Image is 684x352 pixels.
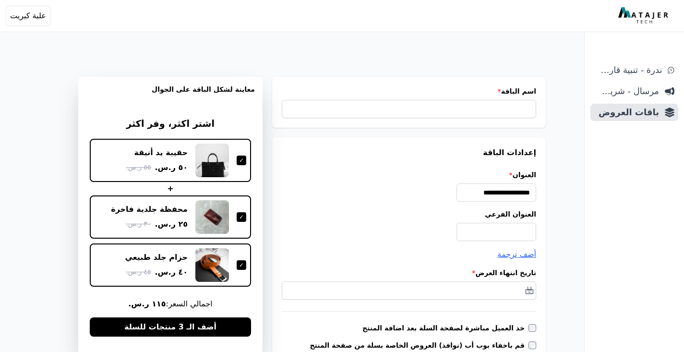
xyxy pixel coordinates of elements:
[90,117,251,131] h3: اشتر اكثر، وفر اكثر
[125,252,188,263] div: حزام جلد طبيعي
[90,298,251,310] span: اجمالي السعر:
[195,144,229,177] img: حقيبة يد أنيقة
[618,7,671,24] img: MatajerTech Logo
[310,340,528,350] label: قم باخفاء بوب أب (نوافذ) العروض الخاصة بسلة من صفحة المنتج
[155,267,188,278] span: ٤٠ ر.س.
[497,249,536,260] button: أضف ترجمة
[195,200,229,234] img: محفظة جلدية فاخرة
[128,299,166,308] b: ١١٥ ر.س.
[126,162,151,172] span: ٥٥ ر.س.
[282,147,536,158] h3: إعدادات الباقة
[624,292,684,338] iframe: chat widget
[195,248,229,282] img: حزام جلد طبيعي
[282,170,536,180] label: العنوان
[282,86,536,96] label: اسم الباقة
[362,323,528,333] label: خذ العميل مباشرة لصفحة السلة بعد اضافة المنتج
[594,106,659,119] span: باقات العروض
[594,85,659,98] span: مرسال - شريط دعاية
[155,162,188,173] span: ٥٠ ر.س.
[90,183,251,194] div: +
[134,147,188,158] div: حقيبة يد أنيقة
[282,268,536,278] label: تاريخ انتهاء العرض
[497,250,536,259] span: أضف ترجمة
[594,63,662,77] span: ندرة - تنبية قارب علي النفاذ
[90,317,251,337] button: أضف الـ 3 منتجات للسلة
[124,321,216,333] span: أضف الـ 3 منتجات للسلة
[155,218,188,230] span: ٢٥ ر.س.
[126,219,151,229] span: ٣٠ ر.س.
[111,204,188,215] div: محفظة جلدية فاخرة
[6,6,50,26] button: علبة كبريت
[282,209,536,219] label: العنوان الفرعي
[10,10,46,22] span: علبة كبريت
[126,267,151,277] span: ٤٥ ر.س.
[86,85,255,106] h3: معاينة لشكل الباقة على الجوال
